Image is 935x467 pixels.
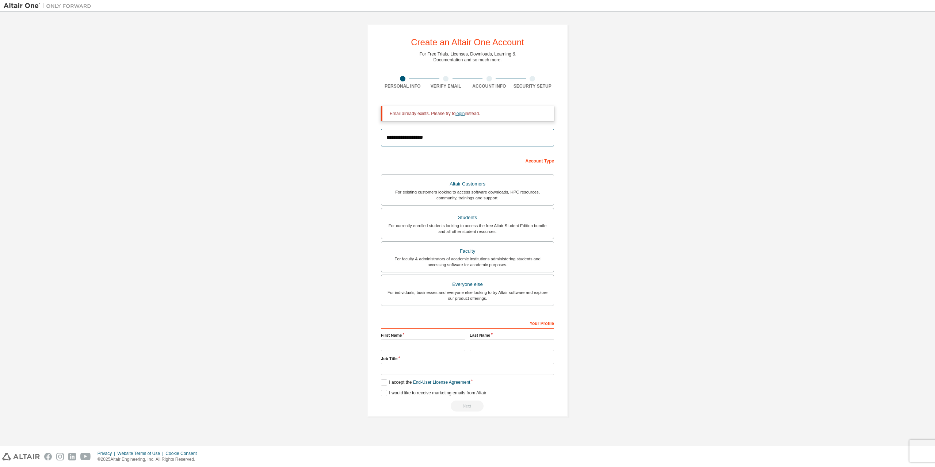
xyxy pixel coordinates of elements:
[413,380,470,385] a: End-User License Agreement
[381,154,554,166] div: Account Type
[80,453,91,460] img: youtube.svg
[56,453,64,460] img: instagram.svg
[381,332,465,338] label: First Name
[381,356,554,361] label: Job Title
[4,2,95,9] img: Altair One
[386,213,549,223] div: Students
[470,332,554,338] label: Last Name
[44,453,52,460] img: facebook.svg
[68,453,76,460] img: linkedin.svg
[2,453,40,460] img: altair_logo.svg
[386,279,549,290] div: Everyone else
[381,401,554,412] div: Email already exists
[386,290,549,301] div: For individuals, businesses and everyone else looking to try Altair software and explore our prod...
[386,256,549,268] div: For faculty & administrators of academic institutions administering students and accessing softwa...
[386,189,549,201] div: For existing customers looking to access software downloads, HPC resources, community, trainings ...
[98,456,201,463] p: © 2025 Altair Engineering, Inc. All Rights Reserved.
[511,83,554,89] div: Security Setup
[165,451,201,456] div: Cookie Consent
[117,451,165,456] div: Website Terms of Use
[381,390,486,396] label: I would like to receive marketing emails from Altair
[381,379,470,386] label: I accept the
[386,223,549,234] div: For currently enrolled students looking to access the free Altair Student Edition bundle and all ...
[386,246,549,256] div: Faculty
[455,111,465,116] a: login
[390,111,548,116] div: Email already exists. Please try to instead.
[386,179,549,189] div: Altair Customers
[467,83,511,89] div: Account Info
[411,38,524,47] div: Create an Altair One Account
[98,451,117,456] div: Privacy
[424,83,468,89] div: Verify Email
[381,317,554,329] div: Your Profile
[420,51,516,63] div: For Free Trials, Licenses, Downloads, Learning & Documentation and so much more.
[381,83,424,89] div: Personal Info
